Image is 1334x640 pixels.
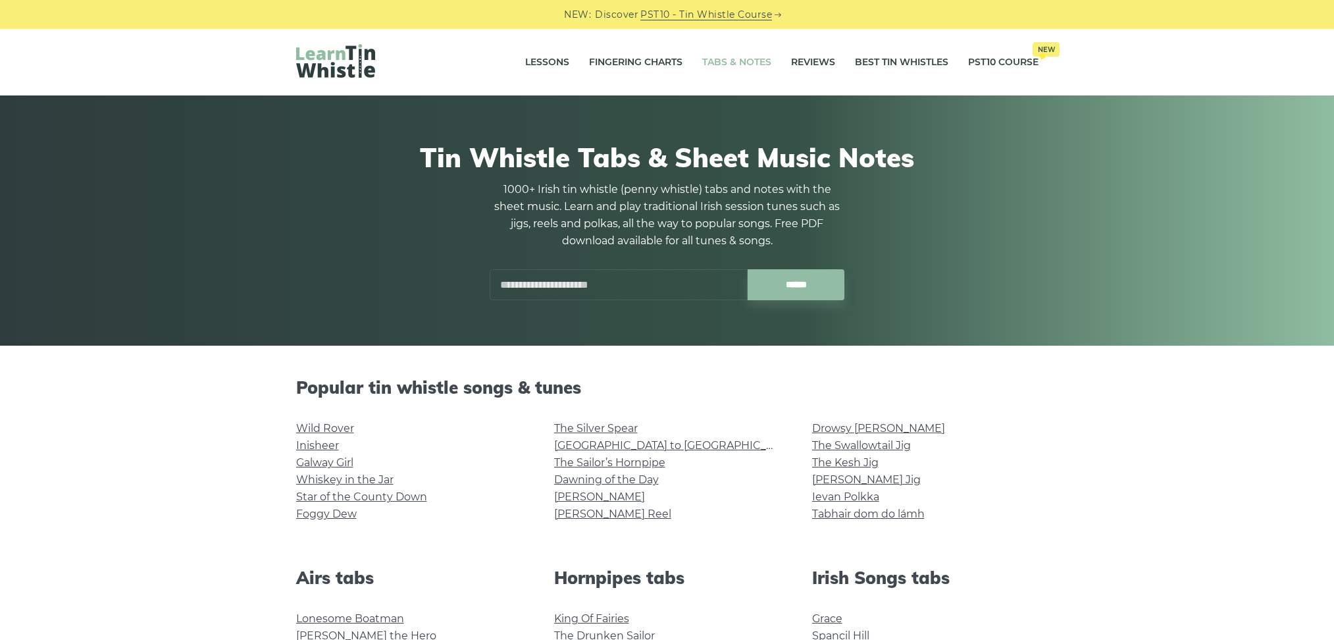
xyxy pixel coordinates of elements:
a: [PERSON_NAME] Reel [554,508,671,520]
a: [PERSON_NAME] Jig [812,473,921,486]
a: Best Tin Whistles [855,46,948,79]
a: [GEOGRAPHIC_DATA] to [GEOGRAPHIC_DATA] [554,439,797,452]
a: The Kesh Jig [812,456,879,469]
h1: Tin Whistle Tabs & Sheet Music Notes [296,142,1039,173]
a: Fingering Charts [589,46,682,79]
a: PST10 CourseNew [968,46,1039,79]
h2: Airs tabs [296,568,523,588]
a: Inisheer [296,439,339,452]
a: Grace [812,612,842,625]
a: Reviews [791,46,835,79]
span: New [1033,42,1060,57]
h2: Popular tin whistle songs & tunes [296,377,1039,398]
h2: Irish Songs tabs [812,568,1039,588]
a: The Silver Spear [554,422,638,435]
a: Tabhair dom do lámh [812,508,925,520]
a: [PERSON_NAME] [554,491,645,503]
p: 1000+ Irish tin whistle (penny whistle) tabs and notes with the sheet music. Learn and play tradi... [490,181,845,250]
a: Tabs & Notes [702,46,771,79]
a: King Of Fairies [554,612,629,625]
a: The Swallowtail Jig [812,439,911,452]
img: LearnTinWhistle.com [296,44,375,78]
h2: Hornpipes tabs [554,568,781,588]
a: Ievan Polkka [812,491,879,503]
a: Wild Rover [296,422,354,435]
a: Star of the County Down [296,491,427,503]
a: The Sailor’s Hornpipe [554,456,665,469]
a: Whiskey in the Jar [296,473,394,486]
a: Dawning of the Day [554,473,659,486]
a: Foggy Dew [296,508,357,520]
a: Galway Girl [296,456,353,469]
a: Lonesome Boatman [296,612,404,625]
a: Drowsy [PERSON_NAME] [812,422,945,435]
a: Lessons [525,46,569,79]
